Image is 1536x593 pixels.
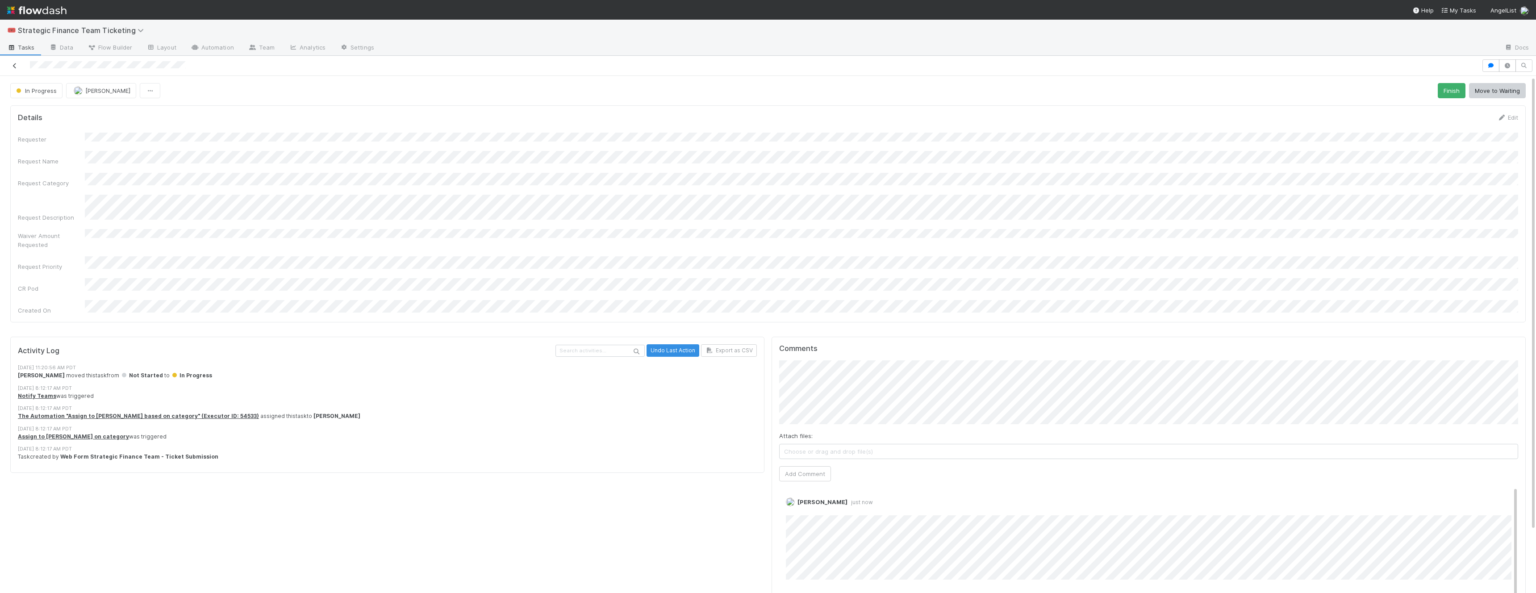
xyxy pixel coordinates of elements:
[701,344,757,357] button: Export as CSV
[85,87,130,94] span: [PERSON_NAME]
[18,453,757,461] div: Task created by
[1441,7,1476,14] span: My Tasks
[18,384,757,392] div: [DATE] 8:12:17 AM PDT
[333,41,381,55] a: Settings
[18,433,757,441] div: was triggered
[88,43,132,52] span: Flow Builder
[282,41,333,55] a: Analytics
[780,444,1518,459] span: Choose or drag and drop file(s)
[18,445,757,453] div: [DATE] 8:12:17 AM PDT
[797,498,847,505] span: [PERSON_NAME]
[1469,83,1526,98] button: Move to Waiting
[139,41,184,55] a: Layout
[80,41,139,55] a: Flow Builder
[1490,7,1516,14] span: AngelList
[18,372,65,379] strong: [PERSON_NAME]
[14,87,57,94] span: In Progress
[1438,83,1465,98] button: Finish
[60,453,218,460] strong: Web Form Strategic Finance Team - Ticket Submission
[7,3,67,18] img: logo-inverted-e16ddd16eac7371096b0.svg
[18,231,85,249] div: Waiver Amount Requested
[18,433,129,440] a: Assign to [PERSON_NAME] on category
[18,413,259,419] a: The Automation "Assign to [PERSON_NAME] based on category" (Executor ID: 54533)
[779,466,831,481] button: Add Comment
[1497,114,1518,121] a: Edit
[18,372,757,380] div: moved this task from to
[18,392,757,400] div: was triggered
[241,41,282,55] a: Team
[1520,6,1529,15] img: avatar_aa4fbed5-f21b-48f3-8bdd-57047a9d59de.png
[74,86,83,95] img: avatar_aa4fbed5-f21b-48f3-8bdd-57047a9d59de.png
[18,425,757,433] div: [DATE] 8:12:17 AM PDT
[18,412,757,420] div: assigned this task to
[7,43,35,52] span: Tasks
[1412,6,1434,15] div: Help
[18,306,85,315] div: Created On
[313,413,360,419] strong: [PERSON_NAME]
[121,372,163,379] span: Not Started
[18,113,42,122] h5: Details
[847,499,873,505] span: just now
[18,179,85,188] div: Request Category
[786,497,795,506] img: avatar_aa4fbed5-f21b-48f3-8bdd-57047a9d59de.png
[171,372,212,379] span: In Progress
[42,41,80,55] a: Data
[18,364,757,372] div: [DATE] 11:20:56 AM PDT
[18,26,148,35] span: Strategic Finance Team Ticketing
[7,26,16,34] span: 🎟️
[18,393,56,399] a: Notify Teams
[10,83,63,98] button: In Progress
[18,135,85,144] div: Requester
[18,347,554,355] h5: Activity Log
[18,405,757,412] div: [DATE] 8:12:17 AM PDT
[1497,41,1536,55] a: Docs
[647,344,699,357] button: Undo Last Action
[555,345,645,357] input: Search activities...
[18,157,85,166] div: Request Name
[779,344,1518,353] h5: Comments
[1441,6,1476,15] a: My Tasks
[66,83,136,98] button: [PERSON_NAME]
[779,431,813,440] label: Attach files:
[18,262,85,271] div: Request Priority
[18,213,85,222] div: Request Description
[184,41,241,55] a: Automation
[18,284,85,293] div: CR Pod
